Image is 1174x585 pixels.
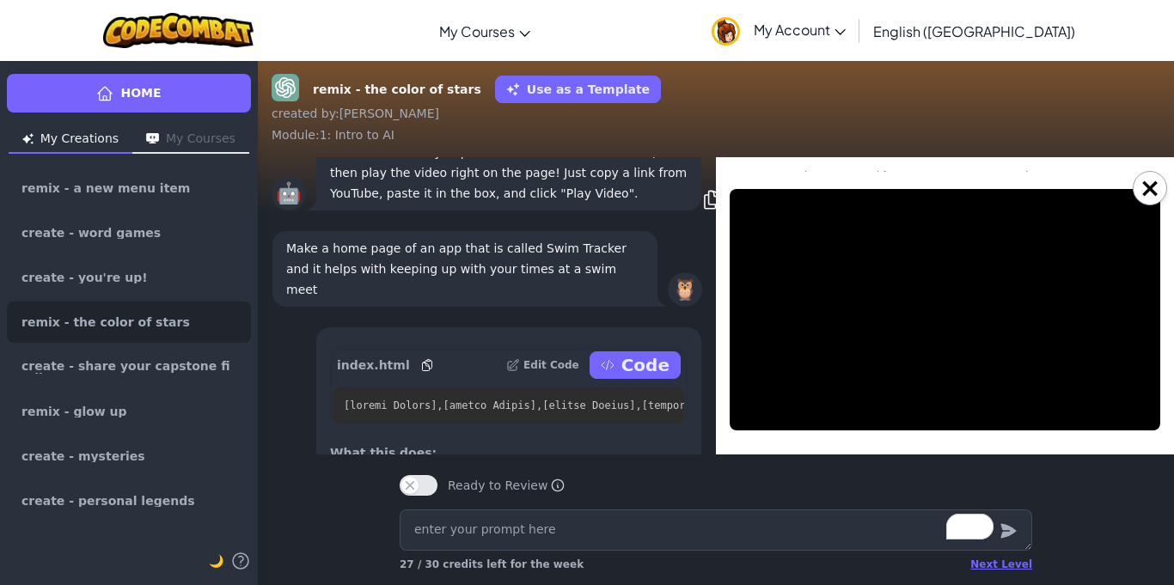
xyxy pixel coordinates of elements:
strong: remix - the color of stars [313,81,481,99]
a: create - word games [7,212,251,253]
span: My Account [754,21,846,39]
button: Close [1133,171,1167,205]
div: Module : 1: Intro to AI [272,126,1160,143]
button: Edit Code [506,351,579,379]
textarea: To enrich screen reader interactions, please activate Accessibility in Grammarly extension settings [400,509,1032,551]
p: Edit Code [523,358,579,372]
span: create - you're up! [21,271,148,283]
img: GPT-4 [272,74,299,101]
span: create - mysteries [21,450,145,462]
div: Next Level [970,558,1032,571]
a: My Courses [431,8,539,54]
a: create - falling stars [7,525,251,566]
img: Icon [146,133,159,144]
a: English ([GEOGRAPHIC_DATA]) [865,8,1084,54]
span: 🌙 [209,554,223,568]
a: create - personal legends [7,480,251,521]
img: avatar [712,17,740,46]
a: remix - a new menu item [7,168,251,209]
button: My Creations [9,126,132,154]
a: create - you're up! [7,257,251,298]
button: Code [590,351,681,379]
strong: What this does: [330,446,437,460]
div: 🤖 [272,176,306,210]
span: Ready to Review [448,477,565,494]
span: remix - glow up [21,405,127,417]
span: remix - a new menu item [21,182,190,194]
span: create - share your capstone findings [21,360,236,374]
span: index.html [337,356,410,374]
iframe: To enrich screen reader interactions, please activate Accessibility in Grammarly extension settings [730,171,1160,441]
a: create - mysteries [7,436,251,477]
p: Make a home page of an app that is called Swim Tracker and it helps with keeping up with your tim... [286,238,644,300]
p: This website lets you paste a YouTube link or video ID, and then play the video right on the page... [330,142,688,204]
a: remix - the color of stars [7,302,251,343]
span: create - word games [21,227,161,239]
a: My Account [703,3,854,58]
button: Use as a Template [495,76,661,103]
a: Home [7,74,251,113]
span: 27 / 30 credits left for the week [400,558,584,570]
span: remix - the color of stars [21,316,190,328]
button: My Courses [132,126,249,154]
a: create - share your capstone findings [7,346,251,387]
img: Icon [22,133,34,144]
a: remix - glow up [7,391,251,432]
img: CodeCombat logo [103,13,254,48]
p: Code [621,353,670,377]
span: English ([GEOGRAPHIC_DATA]) [873,22,1075,40]
span: created by : [PERSON_NAME] [272,107,439,120]
span: My Courses [439,22,515,40]
span: create - personal legends [21,495,194,507]
button: 🌙 [209,551,223,571]
span: Home [120,84,161,102]
div: 🦉 [668,272,702,307]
